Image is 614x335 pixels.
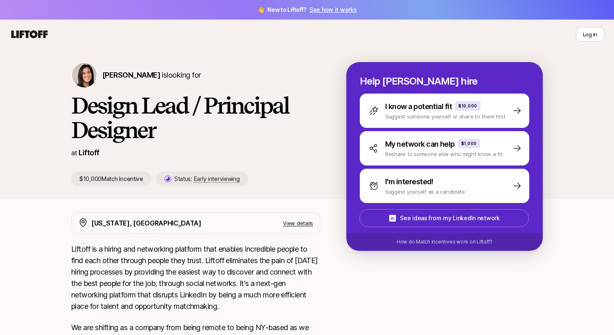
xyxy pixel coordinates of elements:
[309,6,357,13] a: See how it works
[400,213,499,223] p: See ideas from my LinkedIn network
[71,172,151,186] p: $10,000 Match Incentive
[461,140,477,147] p: $1,000
[385,150,503,158] p: Reshare to someone else who might know a fit
[72,63,97,87] img: Eleanor Morgan
[71,93,320,142] h1: Design Lead / Principal Designer
[71,147,77,158] p: at
[194,175,240,183] span: Early interviewing
[102,69,201,81] p: is looking for
[71,243,320,312] p: Liftoff is a hiring and networking platform that enables incredible people to find each other thr...
[385,188,465,196] p: Suggest yourself as a candidate
[174,174,240,184] p: Status:
[397,238,492,246] p: How do Match Incentives work on Liftoff?
[385,138,455,150] p: My network can help
[360,76,529,87] p: Help [PERSON_NAME] hire
[576,27,604,42] button: Log in
[385,176,433,188] p: I'm interested!
[458,103,477,109] p: $10,000
[359,209,529,227] button: See ideas from my LinkedIn network
[283,219,313,227] p: View details
[91,218,201,228] p: [US_STATE], [GEOGRAPHIC_DATA]
[385,101,452,112] p: I know a potential fit
[257,5,357,15] span: 👋 New to Liftoff?
[102,71,160,79] span: [PERSON_NAME]
[79,148,99,157] a: Liftoff
[385,112,506,121] p: Suggest someone yourself or share to them first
